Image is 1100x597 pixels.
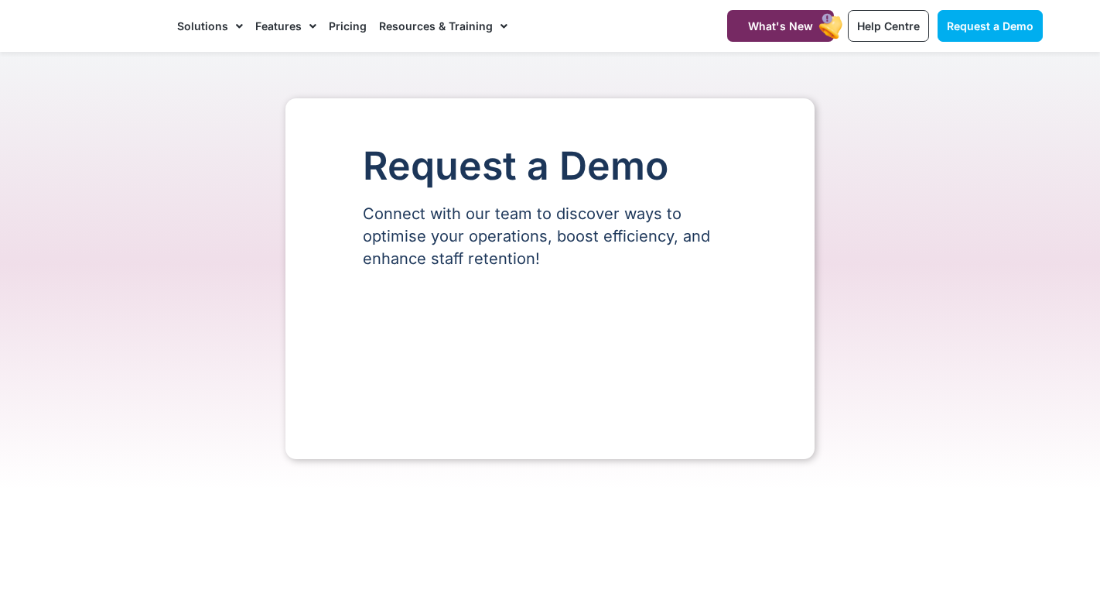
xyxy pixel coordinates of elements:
[363,203,737,270] p: Connect with our team to discover ways to optimise your operations, boost efficiency, and enhance...
[57,15,162,38] img: CareMaster Logo
[947,19,1033,33] span: Request a Demo
[727,10,834,42] a: What's New
[938,10,1043,42] a: Request a Demo
[363,297,737,413] iframe: Form 0
[748,19,813,33] span: What's New
[857,19,920,33] span: Help Centre
[363,145,737,187] h1: Request a Demo
[848,10,929,42] a: Help Centre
